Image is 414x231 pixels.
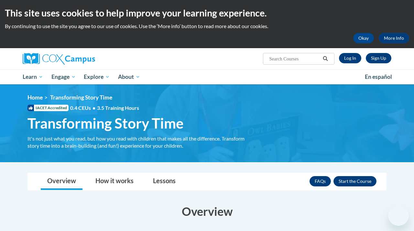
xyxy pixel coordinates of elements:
[41,173,82,190] a: Overview
[365,73,392,80] span: En español
[84,73,110,81] span: Explore
[70,104,139,111] span: 0.4 CEUs
[27,135,251,149] div: It's not just what you read, but how you read with children that makes all the difference. Transf...
[310,176,331,186] a: FAQs
[353,33,374,43] button: Okay
[27,94,43,101] a: Home
[93,105,95,111] span: •
[5,6,409,19] h2: This site uses cookies to help improve your learning experience.
[27,203,387,219] h3: Overview
[80,69,114,84] a: Explore
[379,33,409,43] a: More Info
[27,105,69,111] span: IACET Accredited
[97,105,139,111] span: 3.5 Training Hours
[269,55,321,63] input: Search Courses
[5,23,409,30] p: By continuing to use the site you agree to our use of cookies. Use the ‘More info’ button to read...
[89,173,140,190] a: How it works
[114,69,144,84] a: About
[23,73,43,81] span: Learn
[23,53,139,65] a: Cox Campus
[366,53,391,63] a: Register
[339,53,361,63] a: Log In
[118,73,140,81] span: About
[388,205,409,226] iframe: Button to launch messaging window
[50,94,112,101] span: Transforming Story Time
[18,69,47,84] a: Learn
[27,115,184,132] span: Transforming Story Time
[18,69,396,84] div: Main menu
[361,70,396,84] a: En español
[23,53,95,65] img: Cox Campus
[47,69,80,84] a: Engage
[147,173,182,190] a: Lessons
[333,176,376,186] button: Enroll
[321,55,330,63] button: Search
[51,73,76,81] span: Engage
